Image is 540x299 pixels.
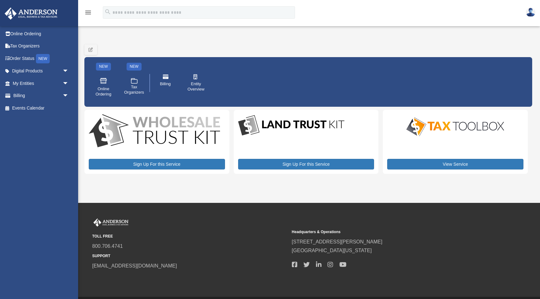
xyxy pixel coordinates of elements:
[127,63,142,71] div: NEW
[95,86,112,97] span: Online Ordering
[292,248,372,253] a: [GEOGRAPHIC_DATA][US_STATE]
[4,65,75,77] a: Digital Productsarrow_drop_down
[292,239,382,244] a: [STREET_ADDRESS][PERSON_NAME]
[89,159,225,169] a: Sign Up For this Service
[36,54,50,63] div: NEW
[96,63,111,71] div: NEW
[4,102,78,114] a: Events Calendar
[4,52,78,65] a: Order StatusNEW
[84,11,92,16] a: menu
[4,90,78,102] a: Billingarrow_drop_down
[121,73,147,101] a: Tax Organizers
[160,81,171,87] span: Billing
[84,9,92,16] i: menu
[89,114,220,149] img: WS-Trust-Kit-lgo-1.jpg
[292,229,487,235] small: Headquarters & Operations
[4,27,78,40] a: Online Ordering
[183,70,209,96] a: Entity Overview
[526,8,535,17] img: User Pic
[90,73,117,101] a: Online Ordering
[104,8,111,15] i: search
[62,65,75,78] span: arrow_drop_down
[387,159,523,169] a: View Service
[3,7,59,20] img: Anderson Advisors Platinum Portal
[238,159,374,169] a: Sign Up For this Service
[92,263,177,268] a: [EMAIL_ADDRESS][DOMAIN_NAME]
[124,85,144,95] span: Tax Organizers
[62,90,75,102] span: arrow_drop_down
[62,77,75,90] span: arrow_drop_down
[92,218,130,227] img: Anderson Advisors Platinum Portal
[238,114,344,137] img: LandTrust_lgo-1.jpg
[4,40,78,52] a: Tax Organizers
[187,81,205,92] span: Entity Overview
[4,77,78,90] a: My Entitiesarrow_drop_down
[152,70,178,96] a: Billing
[92,233,287,240] small: TOLL FREE
[92,243,123,249] a: 800.706.4741
[92,253,287,259] small: SUPPORT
